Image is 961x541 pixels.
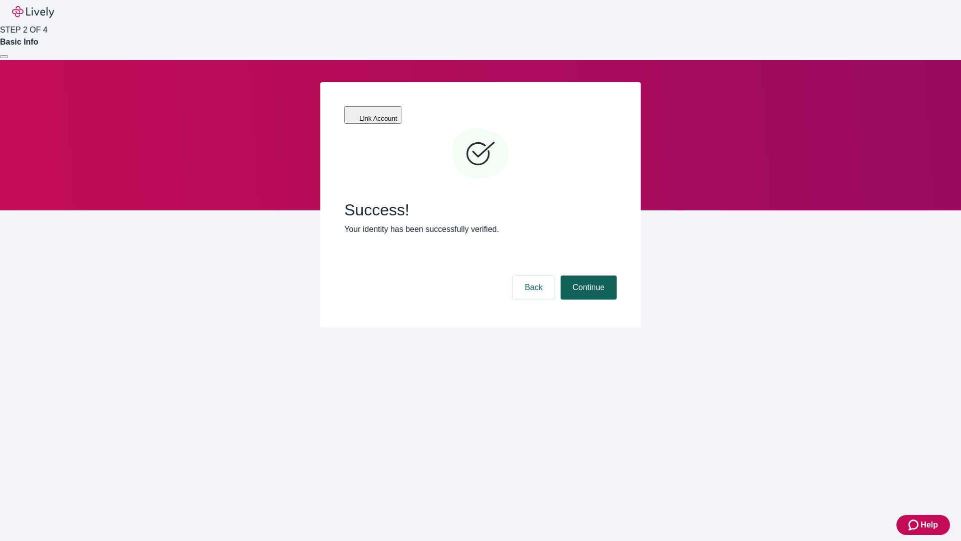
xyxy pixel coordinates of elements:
svg: Checkmark icon [450,124,511,184]
svg: Zendesk support icon [908,519,920,531]
button: Zendesk support iconHelp [896,515,950,535]
button: Back [513,276,555,300]
button: Continue [561,276,617,300]
span: Success! [344,200,617,219]
button: Link Account [344,106,401,124]
img: Lively [12,6,54,18]
span: Help [920,519,938,531]
p: Your identity has been successfully verified. [344,223,617,235]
